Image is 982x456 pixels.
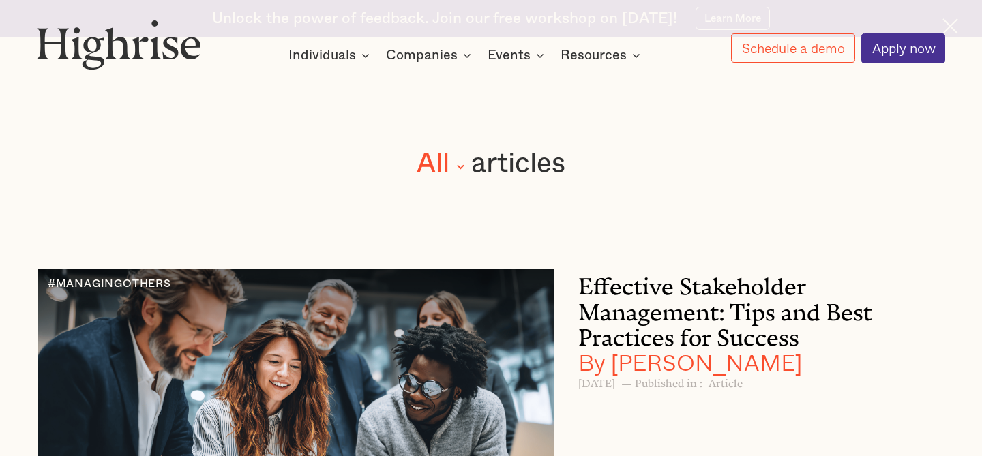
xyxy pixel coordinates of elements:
h6: — Published in : [621,375,702,388]
div: Resources [561,47,644,63]
div: Resources [561,47,627,63]
h6: Article [709,375,743,388]
div: Events [488,47,531,63]
form: filter [417,147,565,181]
div: Individuals [288,47,356,63]
div: Companies [386,47,475,63]
div: Individuals [288,47,374,63]
h3: Effective Stakeholder Management: Tips and Best Practices for Success [578,269,907,375]
a: Schedule a demo [731,33,854,63]
h6: [DATE] [578,375,615,388]
span: By [PERSON_NAME] [578,344,802,380]
img: Highrise logo [37,20,201,70]
div: #MANAGINGOTHERS [48,278,171,290]
div: Companies [386,47,458,63]
div: Events [488,47,548,63]
a: Apply now [861,33,945,63]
